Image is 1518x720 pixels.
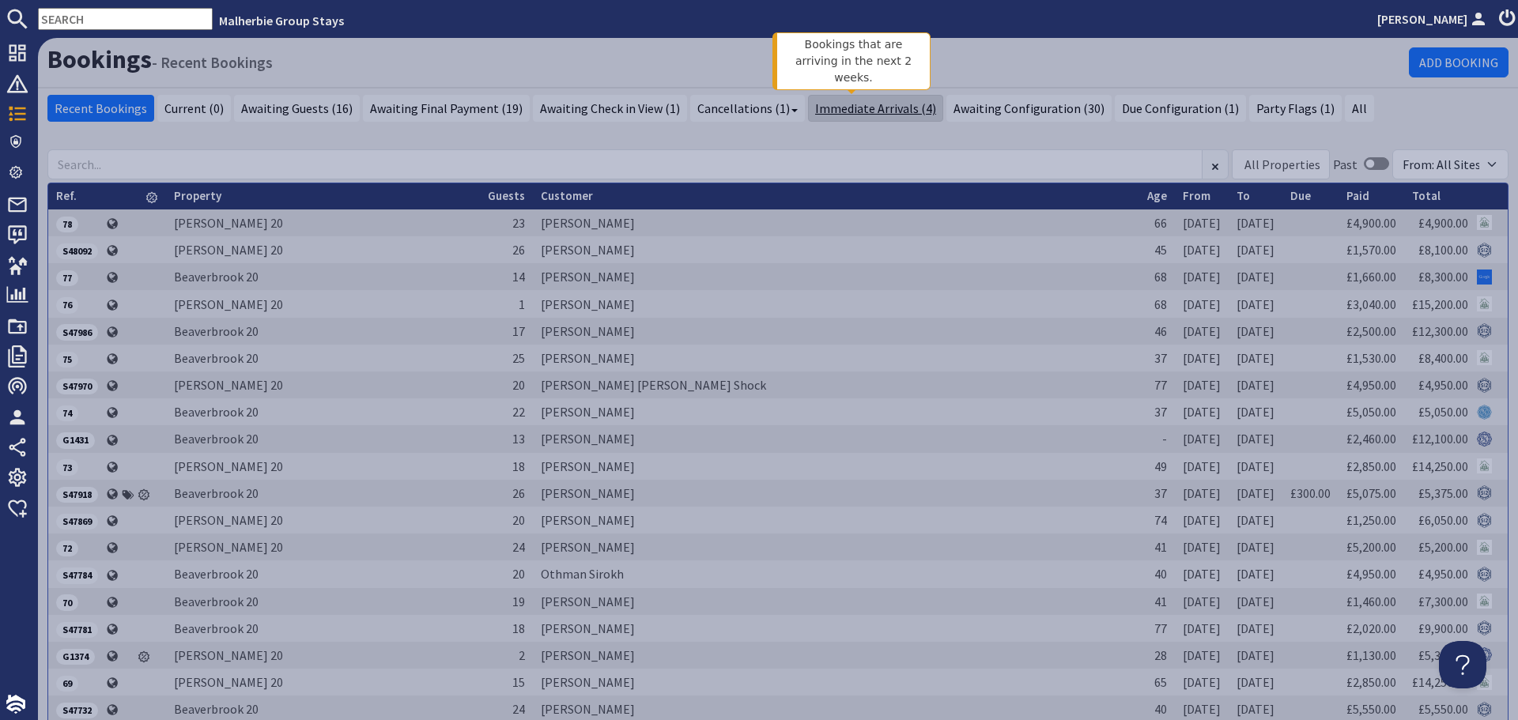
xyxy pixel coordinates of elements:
span: 24 [512,539,525,555]
img: Referer: Sleeps 12 [1477,378,1492,393]
img: Referer: Malherbie Group Stays [1477,215,1492,230]
td: [PERSON_NAME] [533,615,1139,642]
td: [DATE] [1229,560,1282,587]
a: £14,250.00 [1412,674,1468,690]
a: £5,050.00 [1418,404,1468,420]
span: 19 [512,594,525,609]
a: £4,950.00 [1418,377,1468,393]
td: [DATE] [1229,209,1282,236]
td: Othman Sirokh [533,560,1139,587]
span: 72 [56,541,78,556]
a: £5,375.00 [1418,647,1468,663]
td: [DATE] [1229,398,1282,425]
a: £300.00 [1290,485,1331,501]
a: S47732 [56,701,98,717]
td: [DATE] [1175,371,1229,398]
a: S47918 [56,485,98,501]
td: [DATE] [1229,480,1282,507]
span: 17 [512,323,525,339]
span: 2 [519,647,525,663]
span: G1431 [56,432,95,448]
td: 40 [1139,560,1175,587]
td: 37 [1139,480,1175,507]
a: Property [174,188,221,203]
span: 22 [512,404,525,420]
a: £5,550.00 [1418,701,1468,717]
span: 77 [56,270,78,286]
a: £12,100.00 [1412,431,1468,447]
div: Combobox [1232,149,1330,179]
td: 41 [1139,533,1175,560]
td: [DATE] [1229,345,1282,371]
a: £12,300.00 [1412,323,1468,339]
img: Referer: Malherbie Group Stays [1477,594,1492,609]
a: S47970 [56,377,98,393]
a: Beaverbrook 20 [174,404,259,420]
span: S47732 [56,703,98,718]
a: Awaiting Configuration (30) [946,95,1112,122]
td: 28 [1139,642,1175,669]
a: Beaverbrook 20 [174,701,259,717]
td: - [1139,425,1175,452]
a: £1,460.00 [1346,594,1396,609]
a: [PERSON_NAME] 20 [174,377,283,393]
td: [DATE] [1175,318,1229,345]
a: £4,900.00 [1346,215,1396,231]
div: All Properties [1244,155,1320,174]
td: [DATE] [1229,290,1282,317]
td: [PERSON_NAME] [533,453,1139,480]
td: [DATE] [1229,615,1282,642]
td: [DATE] [1229,533,1282,560]
td: [PERSON_NAME] [533,290,1139,317]
td: [DATE] [1175,453,1229,480]
a: 73 [56,458,78,474]
a: Beaverbrook 20 [174,269,259,285]
span: S47986 [56,324,98,340]
a: £4,950.00 [1346,377,1396,393]
a: 69 [56,674,78,690]
td: [PERSON_NAME] [533,425,1139,452]
a: All [1345,95,1374,122]
td: [PERSON_NAME] [PERSON_NAME] Shock [533,371,1139,398]
a: £14,250.00 [1412,458,1468,474]
a: £4,950.00 [1346,566,1396,582]
a: S47781 [56,620,98,636]
td: [PERSON_NAME] [533,263,1139,290]
a: £9,900.00 [1418,620,1468,636]
span: 20 [512,512,525,528]
a: £2,850.00 [1346,458,1396,474]
td: [DATE] [1175,398,1229,425]
a: £1,250.00 [1346,512,1396,528]
td: 74 [1139,507,1175,533]
a: [PERSON_NAME] 20 [174,512,283,528]
span: 70 [56,594,78,610]
img: Referer: Sleeps 12 [1477,243,1492,258]
td: 65 [1139,669,1175,695]
td: [DATE] [1229,236,1282,263]
td: [PERSON_NAME] [533,209,1139,236]
img: Referer: Malherbie Group Stays [1477,458,1492,473]
td: [PERSON_NAME] [533,345,1139,371]
td: 49 [1139,453,1175,480]
a: Beaverbrook 20 [174,594,259,609]
a: Current (0) [157,95,231,122]
a: Beaverbrook 20 [174,323,259,339]
span: S47781 [56,622,98,638]
a: [PERSON_NAME] 20 [174,215,283,231]
a: 78 [56,215,78,231]
span: S47918 [56,487,98,503]
td: [DATE] [1175,533,1229,560]
a: Bookings [47,43,152,75]
span: S48092 [56,243,98,259]
span: 75 [56,352,78,368]
a: £1,570.00 [1346,242,1396,258]
a: Beaverbrook 20 [174,566,259,582]
td: [DATE] [1229,263,1282,290]
a: G1431 [56,431,95,447]
a: 74 [56,404,78,420]
a: Awaiting Guests (16) [234,95,360,122]
td: [PERSON_NAME] [533,533,1139,560]
a: [PERSON_NAME] 20 [174,539,283,555]
a: Ref. [56,188,77,203]
a: Total [1412,188,1441,203]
